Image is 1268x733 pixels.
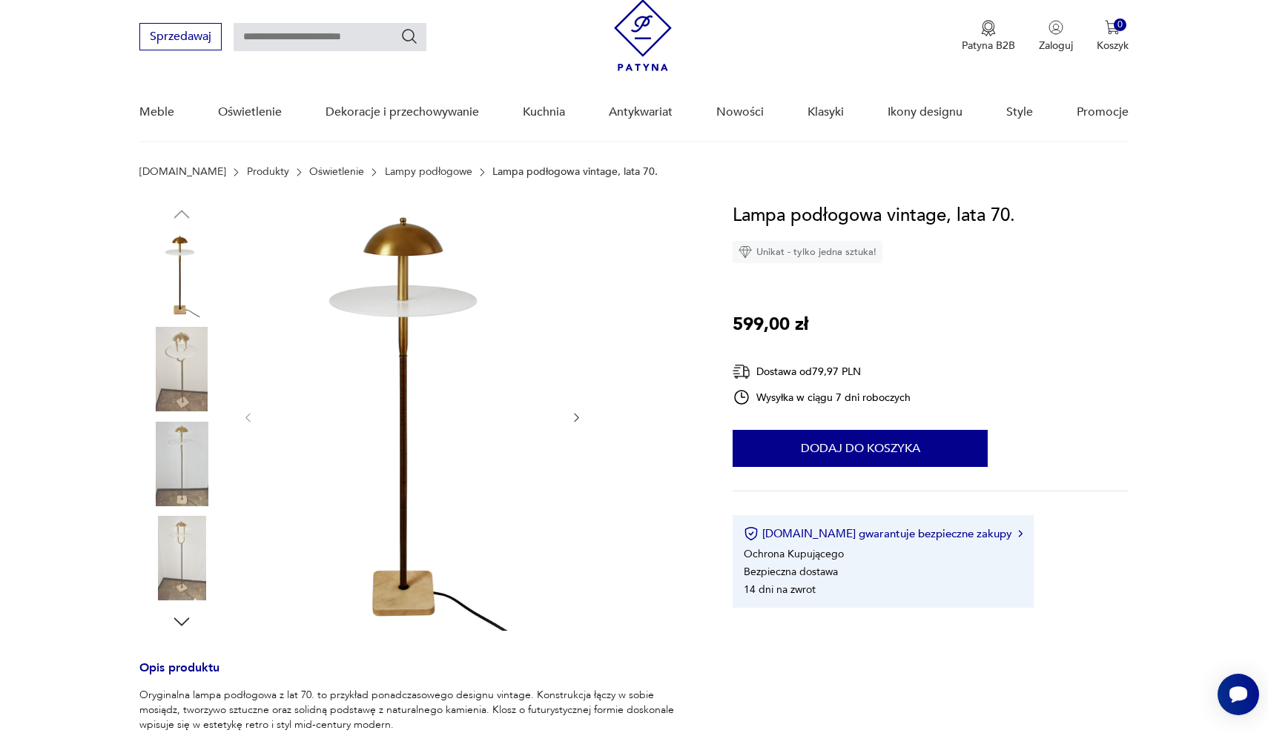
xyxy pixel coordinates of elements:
div: Wysyłka w ciągu 7 dni roboczych [733,388,911,406]
h3: Opis produktu [139,663,697,688]
div: Unikat - tylko jedna sztuka! [733,241,882,263]
a: Meble [139,84,174,141]
p: 599,00 zł [733,311,808,339]
div: Dostawa od 79,97 PLN [733,362,911,381]
a: Sprzedawaj [139,33,222,43]
a: Nowości [716,84,764,141]
img: Zdjęcie produktu Lampa podłogowa vintage, lata 70. [139,516,224,600]
a: Oświetlenie [218,84,282,141]
img: Ikona dostawy [733,362,750,381]
img: Zdjęcie produktu Lampa podłogowa vintage, lata 70. [139,233,224,317]
p: Koszyk [1097,39,1129,53]
button: Zaloguj [1039,20,1073,53]
li: Ochrona Kupującego [744,547,844,561]
button: Patyna B2B [962,20,1015,53]
a: Klasyki [808,84,844,141]
iframe: Smartsupp widget button [1218,674,1259,715]
button: [DOMAIN_NAME] gwarantuje bezpieczne zakupy [744,526,1022,541]
img: Zdjęcie produktu Lampa podłogowa vintage, lata 70. [269,202,555,631]
a: Dekoracje i przechowywanie [326,84,479,141]
a: Ikony designu [888,84,962,141]
img: Ikonka użytkownika [1049,20,1063,35]
img: Zdjęcie produktu Lampa podłogowa vintage, lata 70. [139,422,224,506]
a: Kuchnia [523,84,565,141]
a: Ikona medaluPatyna B2B [962,20,1015,53]
a: Antykwariat [609,84,673,141]
p: Patyna B2B [962,39,1015,53]
h1: Lampa podłogowa vintage, lata 70. [733,202,1015,230]
img: Ikona medalu [981,20,996,36]
a: Lampy podłogowe [385,166,472,178]
a: [DOMAIN_NAME] [139,166,226,178]
li: 14 dni na zwrot [744,583,816,597]
li: Bezpieczna dostawa [744,565,838,579]
button: Szukaj [400,27,418,45]
button: Dodaj do koszyka [733,430,988,467]
a: Promocje [1077,84,1129,141]
img: Ikona strzałki w prawo [1018,530,1023,537]
img: Ikona certyfikatu [744,526,759,541]
button: 0Koszyk [1097,20,1129,53]
p: Oryginalna lampa podłogowa z lat 70. to przykład ponadczasowego designu vintage. Konstrukcja łącz... [139,688,697,732]
img: Ikona diamentu [739,245,752,259]
p: Lampa podłogowa vintage, lata 70. [492,166,658,178]
div: 0 [1114,19,1126,31]
img: Zdjęcie produktu Lampa podłogowa vintage, lata 70. [139,327,224,411]
a: Produkty [247,166,289,178]
p: Zaloguj [1039,39,1073,53]
a: Style [1006,84,1033,141]
a: Oświetlenie [309,166,364,178]
img: Ikona koszyka [1105,20,1120,35]
button: Sprzedawaj [139,23,222,50]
